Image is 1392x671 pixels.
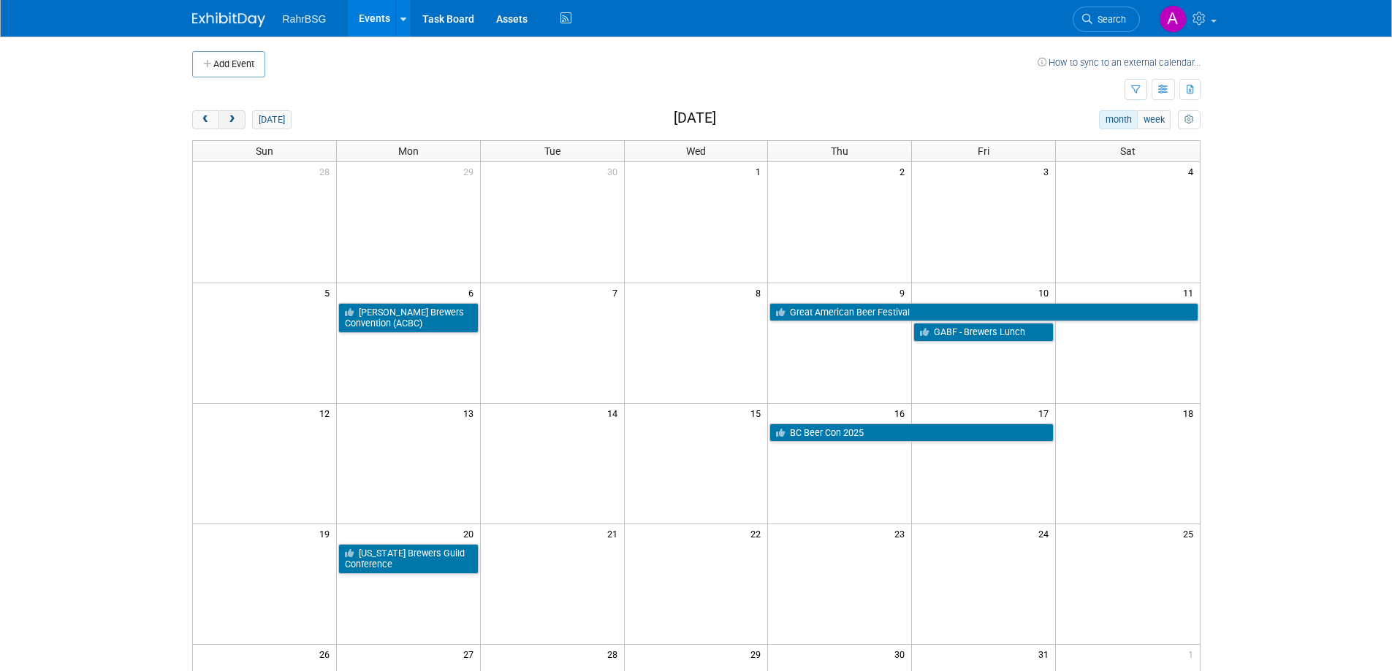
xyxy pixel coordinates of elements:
span: 9 [898,283,911,302]
span: 28 [318,162,336,180]
span: 17 [1037,404,1055,422]
span: 20 [462,524,480,542]
span: Wed [686,145,706,157]
span: Sat [1120,145,1136,157]
span: 15 [749,404,767,422]
h2: [DATE] [674,110,716,126]
span: 4 [1187,162,1200,180]
button: prev [192,110,219,129]
span: 29 [749,645,767,663]
span: 16 [893,404,911,422]
a: [US_STATE] Brewers Guild Conference [338,544,479,574]
span: 28 [606,645,624,663]
span: 11 [1182,283,1200,302]
a: How to sync to an external calendar... [1038,57,1201,68]
button: [DATE] [252,110,291,129]
span: 30 [606,162,624,180]
a: Search [1073,7,1140,32]
span: Mon [398,145,419,157]
span: 23 [893,524,911,542]
span: Tue [544,145,560,157]
span: 1 [754,162,767,180]
span: 1 [1187,645,1200,663]
span: 3 [1042,162,1055,180]
span: 6 [467,283,480,302]
a: [PERSON_NAME] Brewers Convention (ACBC) [338,303,479,333]
button: Add Event [192,51,265,77]
span: 21 [606,524,624,542]
span: 19 [318,524,336,542]
span: 24 [1037,524,1055,542]
a: BC Beer Con 2025 [769,423,1054,442]
span: 8 [754,283,767,302]
button: myCustomButton [1178,110,1200,129]
span: Fri [978,145,989,157]
img: ExhibitDay [192,12,265,27]
span: 14 [606,404,624,422]
button: week [1137,110,1171,129]
button: next [218,110,246,129]
span: 10 [1037,283,1055,302]
span: RahrBSG [283,13,327,25]
span: 22 [749,524,767,542]
span: Search [1092,14,1126,25]
i: Personalize Calendar [1184,115,1194,125]
button: month [1099,110,1138,129]
span: Sun [256,145,273,157]
span: 29 [462,162,480,180]
span: 13 [462,404,480,422]
span: 18 [1182,404,1200,422]
img: Ashley Grotewold [1159,5,1187,33]
a: Great American Beer Festival [769,303,1198,322]
span: 27 [462,645,480,663]
span: 26 [318,645,336,663]
span: 31 [1037,645,1055,663]
span: 7 [611,283,624,302]
span: 25 [1182,524,1200,542]
span: 30 [893,645,911,663]
a: GABF - Brewers Lunch [913,323,1054,342]
span: 12 [318,404,336,422]
span: Thu [831,145,848,157]
span: 2 [898,162,911,180]
span: 5 [323,283,336,302]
